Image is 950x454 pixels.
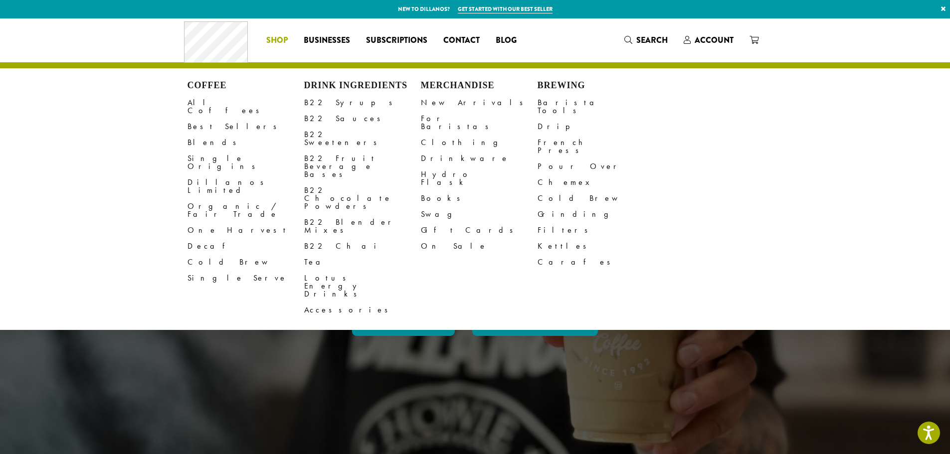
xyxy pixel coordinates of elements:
[538,80,654,91] h4: Brewing
[188,80,304,91] h4: Coffee
[304,151,421,182] a: B22 Fruit Beverage Bases
[421,80,538,91] h4: Merchandise
[538,174,654,190] a: Chemex
[304,254,421,270] a: Tea
[538,158,654,174] a: Pour Over
[188,198,304,222] a: Organic / Fair Trade
[421,190,538,206] a: Books
[188,254,304,270] a: Cold Brew
[188,119,304,135] a: Best Sellers
[304,127,421,151] a: B22 Sweeteners
[421,95,538,111] a: New Arrivals
[188,222,304,238] a: One Harvest
[188,270,304,286] a: Single Serve
[304,238,421,254] a: B22 Chai
[304,182,421,214] a: B22 Chocolate Powders
[421,151,538,166] a: Drinkware
[538,238,654,254] a: Kettles
[366,34,427,47] span: Subscriptions
[616,32,676,48] a: Search
[421,111,538,135] a: For Baristas
[266,34,288,47] span: Shop
[636,34,668,46] span: Search
[538,190,654,206] a: Cold Brew
[188,135,304,151] a: Blends
[538,254,654,270] a: Carafes
[258,32,296,48] a: Shop
[304,34,350,47] span: Businesses
[304,80,421,91] h4: Drink Ingredients
[304,95,421,111] a: B22 Syrups
[538,206,654,222] a: Grinding
[538,222,654,238] a: Filters
[188,174,304,198] a: Dillanos Limited
[695,34,734,46] span: Account
[188,151,304,174] a: Single Origins
[188,95,304,119] a: All Coffees
[304,270,421,302] a: Lotus Energy Drinks
[304,302,421,318] a: Accessories
[304,111,421,127] a: B22 Sauces
[538,119,654,135] a: Drip
[496,34,517,47] span: Blog
[421,206,538,222] a: Swag
[421,222,538,238] a: Gift Cards
[421,166,538,190] a: Hydro Flask
[304,214,421,238] a: B22 Blender Mixes
[538,95,654,119] a: Barista Tools
[443,34,480,47] span: Contact
[458,5,553,13] a: Get started with our best seller
[188,238,304,254] a: Decaf
[421,238,538,254] a: On Sale
[421,135,538,151] a: Clothing
[538,135,654,158] a: French Press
